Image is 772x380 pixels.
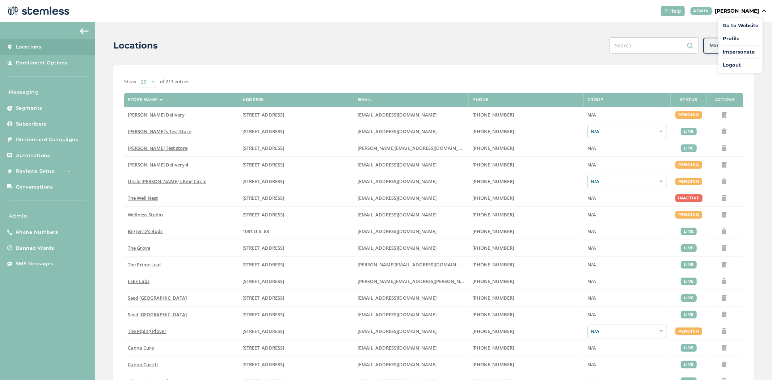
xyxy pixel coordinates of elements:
[128,278,235,284] label: LEEF Labs
[243,195,350,201] label: 1005 4th Avenue
[358,111,436,118] span: [EMAIL_ADDRESS][DOMAIN_NAME]
[358,245,465,251] label: dexter@thegroveca.com
[358,178,436,185] span: [EMAIL_ADDRESS][DOMAIN_NAME]
[472,228,514,235] span: [PHONE_NUMBER]
[358,212,465,218] label: vmrobins@gmail.com
[16,121,47,128] span: Subscribers
[128,195,158,201] span: The Well Nest
[472,211,514,218] span: [PHONE_NUMBER]
[358,97,372,102] label: Email
[680,97,697,102] label: Status
[128,345,235,351] label: Canna Cure
[587,278,667,284] label: N/A
[681,294,697,302] div: live
[128,111,185,118] span: [PERSON_NAME] Delivery
[128,245,150,251] span: The Grove
[472,161,514,168] span: [PHONE_NUMBER]
[723,62,758,69] a: Logout
[358,262,465,268] label: john@theprimeleaf.com
[128,178,206,185] span: Uncle [PERSON_NAME]’s King Circle
[128,328,235,334] label: The Piping Plover
[587,325,667,338] div: N/A
[358,211,436,218] span: [EMAIL_ADDRESS][DOMAIN_NAME]
[587,162,667,168] label: N/A
[113,39,158,52] h2: Locations
[128,328,166,334] span: The Piping Plover
[16,136,79,143] span: On-demand Campaigns
[80,28,89,34] img: icon-arrow-back-accent-c549486e.svg
[243,345,350,351] label: 2720 Northwest Sheridan Road
[128,345,154,351] span: Canna Cure
[472,345,514,351] span: [PHONE_NUMBER]
[128,228,235,235] label: Big Jerry's Buds
[358,178,465,185] label: christian@uncleherbsak.com
[16,260,54,267] span: SMS Messages
[472,128,514,135] span: [PHONE_NUMBER]
[243,328,350,334] label: 10 Main Street
[358,145,465,151] label: swapnil@stemless.co
[472,212,580,218] label: (269) 929-8463
[16,152,50,159] span: Automations
[358,345,465,351] label: info@shopcannacure.com
[243,178,284,185] span: [STREET_ADDRESS]
[681,128,697,135] div: live
[128,228,163,235] span: Big Jerry's Buds
[128,261,161,268] span: The Prime Leaf
[472,261,514,268] span: [PHONE_NUMBER]
[243,262,350,268] label: 4120 East Speedway Boulevard
[675,161,702,169] div: pending
[243,311,284,318] span: [STREET_ADDRESS]
[681,228,697,235] div: live
[472,311,514,318] span: [PHONE_NUMBER]
[587,195,667,201] label: N/A
[691,7,712,15] div: ADMIN
[243,295,284,301] span: [STREET_ADDRESS]
[587,175,667,188] div: N/A
[243,312,350,318] label: 401 Centre Street
[243,112,350,118] label: 17523 Ventura Boulevard
[707,93,743,107] th: Actions
[358,112,465,118] label: arman91488@gmail.com
[681,311,697,318] div: live
[243,328,284,334] span: [STREET_ADDRESS]
[16,105,42,112] span: Segments
[243,111,284,118] span: [STREET_ADDRESS]
[16,168,55,175] span: Reviews Setup
[472,278,580,284] label: (707) 513-9697
[358,361,436,368] span: [EMAIL_ADDRESS][DOMAIN_NAME]
[358,278,465,284] label: josh.bowers@leefca.com
[472,328,514,334] span: [PHONE_NUMBER]
[243,128,350,135] label: 123 East Main Street
[243,295,350,301] label: 553 Congress Street
[243,278,350,284] label: 1785 South Main Street
[472,312,580,318] label: (617) 553-5922
[472,145,514,151] span: [PHONE_NUMBER]
[709,42,748,49] span: Manage Groups
[243,162,350,168] label: 17523 Ventura Boulevard
[128,145,187,151] span: [PERSON_NAME] Test store
[472,195,514,201] span: [PHONE_NUMBER]
[587,125,667,138] div: N/A
[60,164,75,178] img: glitter-stars-b7820f95.gif
[472,111,514,118] span: [PHONE_NUMBER]
[587,262,667,268] label: N/A
[358,328,465,334] label: info@pipingplover.com
[736,345,772,380] div: Chat Widget
[587,312,667,318] label: N/A
[587,145,667,151] label: N/A
[243,278,284,284] span: [STREET_ADDRESS]
[358,195,436,201] span: [EMAIL_ADDRESS][DOMAIN_NAME]
[358,195,465,201] label: vmrobins@gmail.com
[472,328,580,334] label: (508) 514-1212
[16,43,42,51] span: Locations
[243,145,284,151] span: [STREET_ADDRESS]
[128,145,235,151] label: Swapnil Test store
[358,295,465,301] label: team@seedyourhead.com
[681,144,697,152] div: live
[243,228,350,235] label: 1081 U.S. 83
[16,183,53,191] span: Conversations
[16,245,54,252] span: Banned Words
[472,112,580,118] label: (818) 561-0790
[128,311,187,318] span: Seed [GEOGRAPHIC_DATA]
[243,195,284,201] span: [STREET_ADDRESS]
